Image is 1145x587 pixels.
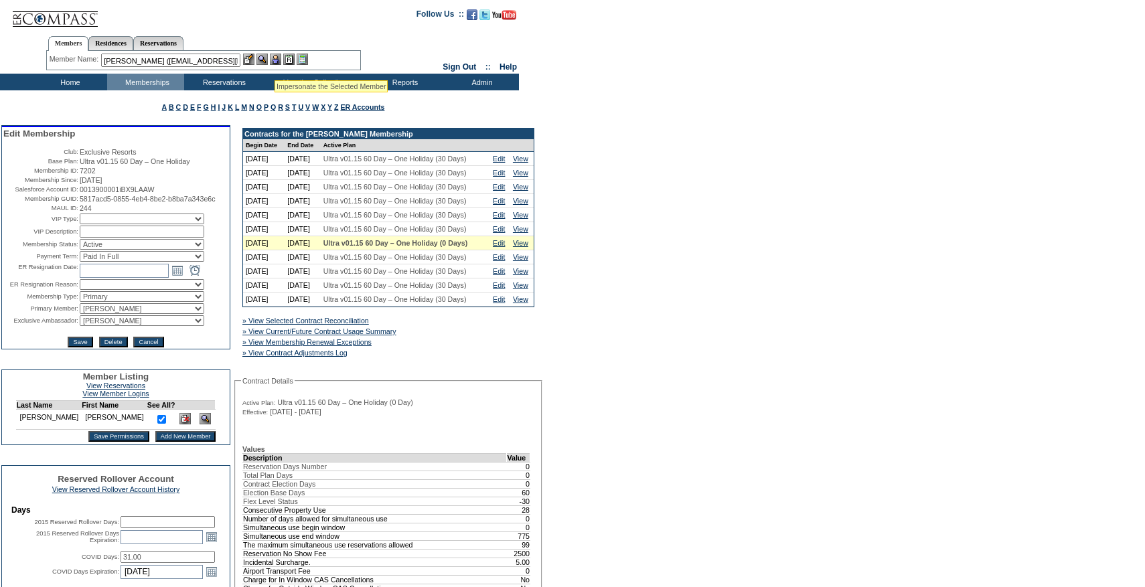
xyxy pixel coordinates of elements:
a: Edit [493,155,505,163]
td: [DATE] [243,236,285,250]
td: [DATE] [285,166,320,180]
td: Contracts for the [PERSON_NAME] Membership [243,129,534,139]
span: Active Plan: [242,399,275,407]
a: View [513,295,528,303]
a: ER Accounts [340,103,384,111]
a: Help [500,62,517,72]
a: T [292,103,297,111]
td: 0 [507,479,530,488]
a: View [513,225,528,233]
a: Z [334,103,339,111]
input: Delete [99,337,128,347]
td: Membership Status: [3,239,78,250]
td: Salesforce Account ID: [3,185,78,193]
td: ER Resignation Reason: [3,279,78,290]
a: View [513,197,528,205]
td: Simultaneous use begin window [243,523,507,531]
a: Open the calendar popup. [204,564,219,579]
span: :: [485,62,491,72]
span: Ultra v01.15 60 Day – One Holiday (30 Days) [323,253,467,261]
td: Vacation Collection [261,74,365,90]
td: 99 [507,540,530,549]
img: View [256,54,268,65]
img: Delete [179,413,191,424]
span: Ultra v01.15 60 Day – One Holiday [80,157,190,165]
input: Save [68,337,92,347]
td: Follow Us :: [416,8,464,24]
a: K [228,103,233,111]
a: View [513,253,528,261]
td: [DATE] [285,264,320,278]
td: Membership ID: [3,167,78,175]
a: R [278,103,283,111]
td: Reservation No Show Fee [243,549,507,558]
a: Edit [493,169,505,177]
td: [DATE] [243,194,285,208]
td: 775 [507,531,530,540]
span: 5817acd5-0855-4eb4-8be2-b8ba7a343e6c [80,195,216,203]
span: Election Base Days [243,489,305,497]
td: Base Plan: [3,157,78,165]
a: D [183,103,188,111]
a: H [211,103,216,111]
td: Simultaneous use end window [243,531,507,540]
img: Follow us on Twitter [479,9,490,20]
td: [DATE] [285,152,320,166]
td: Number of days allowed for simultaneous use [243,514,507,523]
span: Edit Membership [3,129,75,139]
a: Y [327,103,332,111]
td: Incidental Surcharge. [243,558,507,566]
a: View Member Logins [82,390,149,398]
span: [DATE] [80,176,102,184]
td: Membership Type: [3,291,78,302]
td: [DATE] [285,236,320,250]
a: Sign Out [443,62,476,72]
a: W [312,103,319,111]
span: Ultra v01.15 60 Day – One Holiday (30 Days) [323,281,467,289]
a: View [513,155,528,163]
a: N [249,103,254,111]
span: 7202 [80,167,96,175]
span: Ultra v01.15 60 Day – One Holiday (30 Days) [323,197,467,205]
td: [PERSON_NAME] [16,410,82,430]
div: Impersonate the Selected Member [277,82,386,90]
a: B [169,103,174,111]
td: No [507,575,530,584]
td: End Date [285,139,320,152]
label: 2015 Reserved Rollover Days Expiration: [36,530,119,543]
img: Impersonate [270,54,281,65]
span: Ultra v01.15 60 Day – One Holiday (0 Days) [323,239,468,247]
a: F [197,103,202,111]
td: [DATE] [285,250,320,264]
span: Total Plan Days [243,471,293,479]
a: Open the calendar popup. [204,529,219,544]
td: Membership Since: [3,176,78,184]
a: Edit [493,211,505,219]
a: U [298,103,303,111]
a: View [513,281,528,289]
td: [DATE] [243,152,285,166]
input: Save Permissions [88,431,149,442]
td: Primary Member: [3,303,78,314]
input: Add New Member [155,431,216,442]
span: Member Listing [83,371,149,382]
a: V [305,103,310,111]
img: Reservations [283,54,295,65]
td: 0 [507,566,530,575]
a: View Reservations [86,382,145,390]
td: [DATE] [243,278,285,292]
td: Begin Date [243,139,285,152]
td: VIP Type: [3,214,78,224]
legend: Contract Details [241,377,295,385]
a: A [162,103,167,111]
td: [DATE] [243,292,285,307]
span: Reservation Days Number [243,463,327,471]
a: Edit [493,183,505,191]
span: Ultra v01.15 60 Day – One Holiday (30 Days) [323,155,467,163]
td: Charge for In Window CAS Cancellations [243,575,507,584]
a: Open the calendar popup. [170,263,185,278]
td: Payment Term: [3,251,78,262]
td: Membership GUID: [3,195,78,203]
a: E [190,103,195,111]
a: Edit [493,295,505,303]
